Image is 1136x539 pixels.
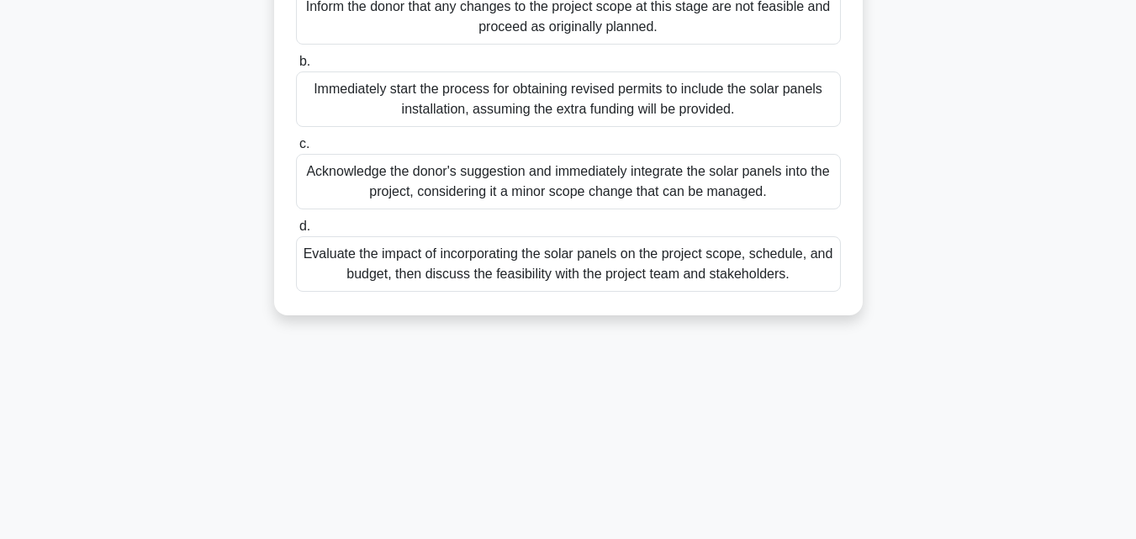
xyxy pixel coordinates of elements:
span: c. [299,136,309,151]
div: Acknowledge the donor's suggestion and immediately integrate the solar panels into the project, c... [296,154,841,209]
div: Immediately start the process for obtaining revised permits to include the solar panels installat... [296,71,841,127]
span: d. [299,219,310,233]
span: b. [299,54,310,68]
div: Evaluate the impact of incorporating the solar panels on the project scope, schedule, and budget,... [296,236,841,292]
